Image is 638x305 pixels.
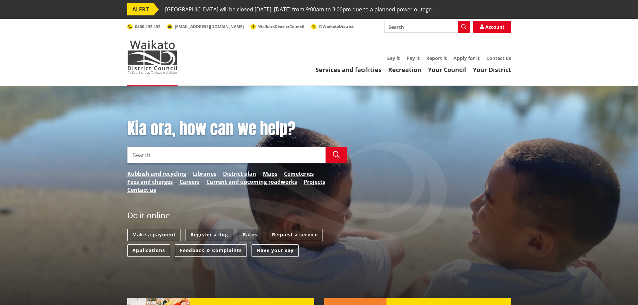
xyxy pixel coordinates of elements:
a: Your Council [428,66,466,74]
a: Current and upcoming roadworks [206,178,297,186]
a: Projects [304,178,325,186]
a: [EMAIL_ADDRESS][DOMAIN_NAME] [167,24,244,29]
a: Feedback & Complaints [175,244,247,257]
span: [GEOGRAPHIC_DATA] will be closed [DATE], [DATE] from 9:00am to 3:00pm due to a planned power outage. [165,3,433,15]
input: Search input [127,147,326,163]
span: ALERT [127,3,154,15]
span: @WaikatoDistrict [319,23,354,29]
a: Services and facilities [315,66,381,74]
a: District plan [223,170,256,178]
a: Rates [238,229,262,241]
span: WaikatoDistrictCouncil [258,24,304,29]
a: Have your say [252,244,299,257]
a: Libraries [193,170,216,178]
img: Waikato District Council - Te Kaunihera aa Takiwaa o Waikato [127,40,178,74]
a: WaikatoDistrictCouncil [251,24,304,29]
a: Pay it [407,55,420,61]
a: Applications [127,244,170,257]
a: Maps [263,170,277,178]
a: Register a dog [186,229,233,241]
a: @WaikatoDistrict [311,23,354,29]
h2: Do it online [127,211,170,222]
h1: Kia ora, how can we help? [127,119,347,139]
a: Contact us [486,55,511,61]
span: 0800 492 452 [135,24,160,29]
a: Contact us [127,186,156,194]
span: [EMAIL_ADDRESS][DOMAIN_NAME] [175,24,244,29]
a: Your District [473,66,511,74]
input: Search input [384,21,470,33]
a: Report it [426,55,447,61]
a: Account [473,21,511,33]
a: Make a payment [127,229,181,241]
a: Recreation [388,66,421,74]
a: Request a service [267,229,323,241]
a: Fees and charges [127,178,173,186]
a: Careers [180,178,200,186]
a: Cemeteries [284,170,314,178]
a: Say it [387,55,400,61]
a: Rubbish and recycling [127,170,186,178]
a: 0800 492 452 [127,24,160,29]
a: Apply for it [453,55,480,61]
